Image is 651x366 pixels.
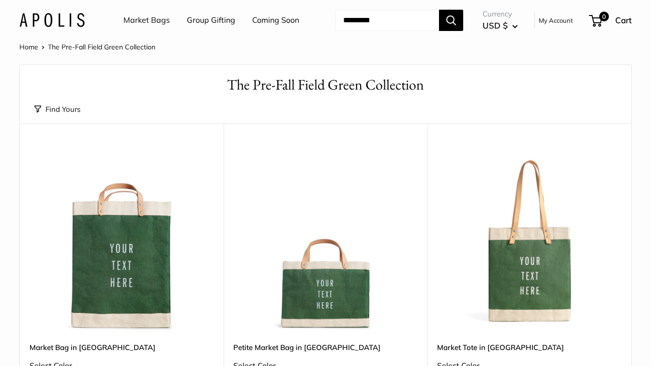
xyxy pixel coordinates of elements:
[19,43,38,51] a: Home
[233,148,418,332] a: description_Make it yours with custom printed text.description_Take it anywhere with easy-grip ha...
[437,342,621,353] a: Market Tote in [GEOGRAPHIC_DATA]
[123,13,170,28] a: Market Bags
[19,41,155,53] nav: Breadcrumb
[437,148,621,332] img: description_Make it yours with custom printed text.
[233,148,418,332] img: description_Make it yours with custom printed text.
[233,342,418,353] a: Petite Market Bag in [GEOGRAPHIC_DATA]
[483,20,508,30] span: USD $
[483,18,518,33] button: USD $
[48,43,155,51] span: The Pre-Fall Field Green Collection
[590,13,632,28] a: 0 Cart
[30,148,214,332] a: description_Make it yours with custom printed text.Market Bag in Field Green
[335,10,439,31] input: Search...
[19,13,85,27] img: Apolis
[187,13,235,28] a: Group Gifting
[483,7,518,21] span: Currency
[30,342,214,353] a: Market Bag in [GEOGRAPHIC_DATA]
[439,10,463,31] button: Search
[599,12,609,21] span: 0
[539,15,573,26] a: My Account
[34,75,617,95] h1: The Pre-Fall Field Green Collection
[252,13,299,28] a: Coming Soon
[30,148,214,332] img: description_Make it yours with custom printed text.
[34,103,80,116] button: Find Yours
[615,15,632,25] span: Cart
[437,148,621,332] a: description_Make it yours with custom printed text.description_Spacious inner area with room for ...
